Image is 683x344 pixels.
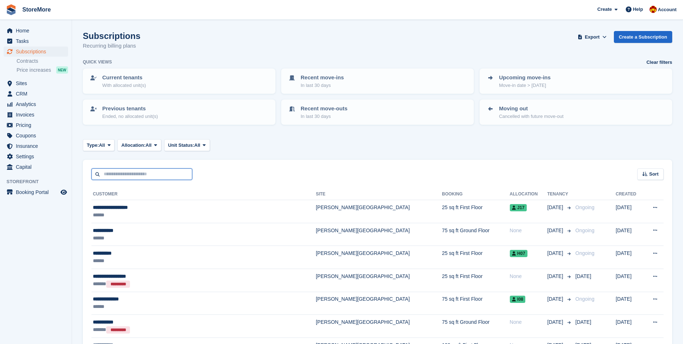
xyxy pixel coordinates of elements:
[121,142,145,149] span: Allocation:
[301,105,347,113] p: Recent move-outs
[547,318,565,326] span: [DATE]
[59,188,68,197] a: Preview store
[575,296,594,302] span: Ongoing
[16,141,59,151] span: Insurance
[91,189,316,200] th: Customer
[442,200,509,223] td: 25 sq ft First Floor
[547,189,572,200] th: Tenancy
[547,250,565,257] span: [DATE]
[84,100,275,124] a: Previous tenants Ended, no allocated unit(s)
[16,47,59,57] span: Subscriptions
[616,200,643,223] td: [DATE]
[575,204,594,210] span: Ongoing
[442,292,509,315] td: 75 sq ft First Floor
[4,162,68,172] a: menu
[576,31,608,43] button: Export
[16,110,59,120] span: Invoices
[4,110,68,120] a: menu
[547,295,565,303] span: [DATE]
[614,31,672,43] a: Create a Subscription
[597,6,612,13] span: Create
[547,227,565,234] span: [DATE]
[510,227,547,234] div: None
[84,69,275,93] a: Current tenants With allocated unit(s)
[316,200,442,223] td: [PERSON_NAME][GEOGRAPHIC_DATA]
[16,26,59,36] span: Home
[480,69,671,93] a: Upcoming move-ins Move-in date > [DATE]
[4,120,68,130] a: menu
[16,162,59,172] span: Capital
[442,315,509,338] td: 75 sq ft Ground Floor
[282,69,473,93] a: Recent move-ins In last 30 days
[316,315,442,338] td: [PERSON_NAME][GEOGRAPHIC_DATA]
[16,89,59,99] span: CRM
[301,113,347,120] p: In last 30 days
[650,6,657,13] img: Store More Team
[616,223,643,246] td: [DATE]
[301,74,344,82] p: Recent move-ins
[17,66,68,74] a: Price increases NEW
[316,292,442,315] td: [PERSON_NAME][GEOGRAPHIC_DATA]
[510,318,547,326] div: None
[194,142,201,149] span: All
[616,292,643,315] td: [DATE]
[145,142,152,149] span: All
[16,78,59,88] span: Sites
[83,42,140,50] p: Recurring billing plans
[16,151,59,162] span: Settings
[547,204,565,211] span: [DATE]
[510,273,547,280] div: None
[83,59,112,65] h6: Quick views
[575,228,594,233] span: Ongoing
[16,99,59,109] span: Analytics
[499,113,563,120] p: Cancelled with future move-out
[633,6,643,13] span: Help
[16,36,59,46] span: Tasks
[499,74,551,82] p: Upcoming move-ins
[4,89,68,99] a: menu
[56,66,68,74] div: NEW
[164,139,210,151] button: Unit Status: All
[510,250,527,257] span: H07
[480,100,671,124] a: Moving out Cancelled with future move-out
[16,187,59,197] span: Booking Portal
[616,269,643,292] td: [DATE]
[102,113,158,120] p: Ended, no allocated unit(s)
[102,74,146,82] p: Current tenants
[17,58,68,65] a: Contracts
[575,319,591,325] span: [DATE]
[4,187,68,197] a: menu
[282,100,473,124] a: Recent move-outs In last 30 days
[616,246,643,269] td: [DATE]
[301,82,344,89] p: In last 30 days
[83,31,140,41] h1: Subscriptions
[117,139,161,151] button: Allocation: All
[316,246,442,269] td: [PERSON_NAME][GEOGRAPHIC_DATA]
[585,34,599,41] span: Export
[4,151,68,162] a: menu
[168,142,194,149] span: Unit Status:
[87,142,99,149] span: Type:
[4,141,68,151] a: menu
[510,204,527,211] span: J17
[510,189,547,200] th: Allocation
[102,105,158,113] p: Previous tenants
[4,78,68,88] a: menu
[442,189,509,200] th: Booking
[6,4,17,15] img: stora-icon-8386f47178a22dfd0bd8f6a31ec36ba5ce8667c1dd55bd0f319d3a0aa187defe.svg
[442,246,509,269] td: 25 sq ft First Floor
[499,105,563,113] p: Moving out
[16,131,59,141] span: Coupons
[616,315,643,338] td: [DATE]
[316,269,442,292] td: [PERSON_NAME][GEOGRAPHIC_DATA]
[316,189,442,200] th: Site
[499,82,551,89] p: Move-in date > [DATE]
[575,250,594,256] span: Ongoing
[4,26,68,36] a: menu
[316,223,442,246] td: [PERSON_NAME][GEOGRAPHIC_DATA]
[547,273,565,280] span: [DATE]
[4,47,68,57] a: menu
[6,178,72,185] span: Storefront
[649,171,659,178] span: Sort
[510,296,526,303] span: I08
